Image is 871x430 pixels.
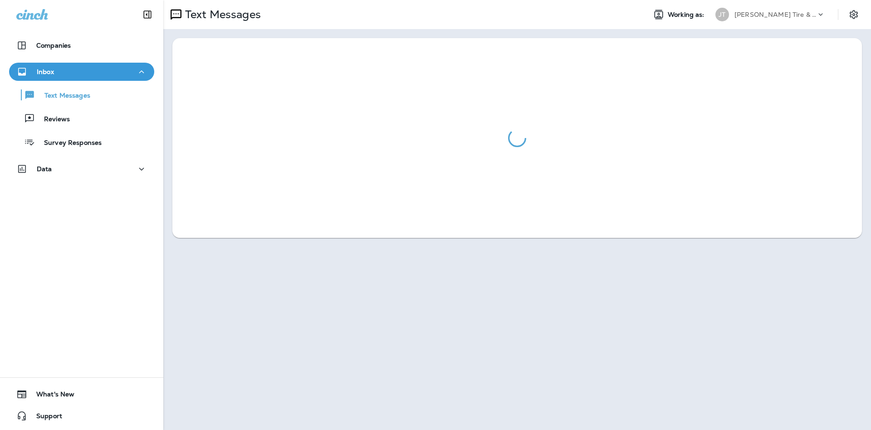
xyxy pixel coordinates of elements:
[734,11,816,18] p: [PERSON_NAME] Tire & Auto
[37,165,52,173] p: Data
[36,42,71,49] p: Companies
[35,92,90,100] p: Text Messages
[668,11,706,19] span: Working as:
[35,115,70,124] p: Reviews
[9,160,154,178] button: Data
[35,139,102,148] p: Survey Responses
[37,68,54,75] p: Inbox
[27,412,62,423] span: Support
[9,36,154,54] button: Companies
[9,385,154,403] button: What's New
[9,63,154,81] button: Inbox
[846,6,862,23] button: Settings
[9,133,154,152] button: Survey Responses
[9,85,154,104] button: Text Messages
[9,109,154,128] button: Reviews
[27,390,74,401] span: What's New
[9,407,154,425] button: Support
[135,5,160,24] button: Collapse Sidebar
[715,8,729,21] div: JT
[181,8,261,21] p: Text Messages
